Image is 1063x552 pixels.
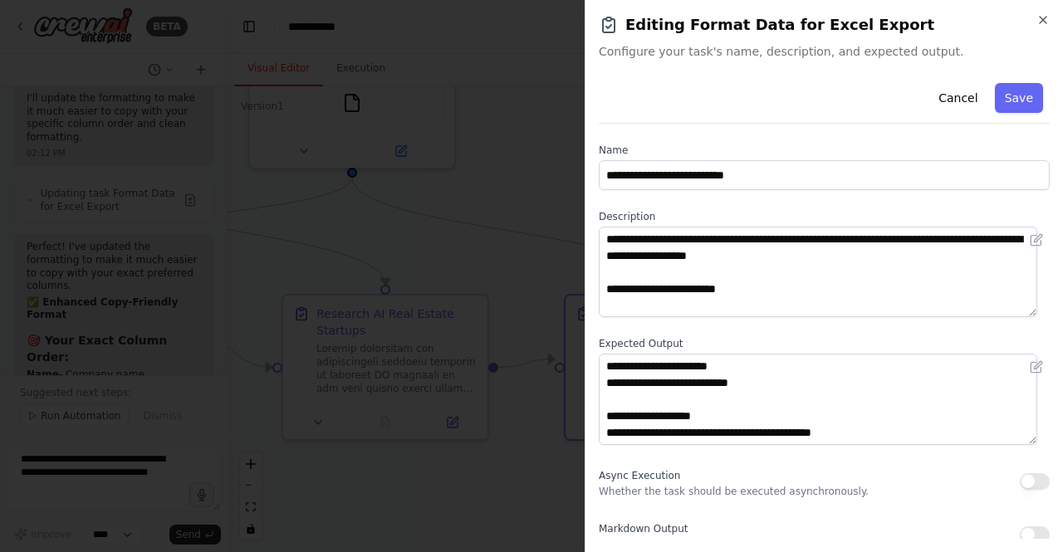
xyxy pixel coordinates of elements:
[599,523,688,535] span: Markdown Output
[599,538,938,551] p: Instruct the agent to return the final answer formatted in Markdown
[995,83,1043,113] button: Save
[599,13,1050,37] h2: Editing Format Data for Excel Export
[599,144,1050,157] label: Name
[928,83,987,113] button: Cancel
[1026,357,1046,377] button: Open in editor
[599,210,1050,223] label: Description
[1026,230,1046,250] button: Open in editor
[599,337,1050,350] label: Expected Output
[599,43,1050,60] span: Configure your task's name, description, and expected output.
[599,485,869,498] p: Whether the task should be executed asynchronously.
[599,470,680,481] span: Async Execution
